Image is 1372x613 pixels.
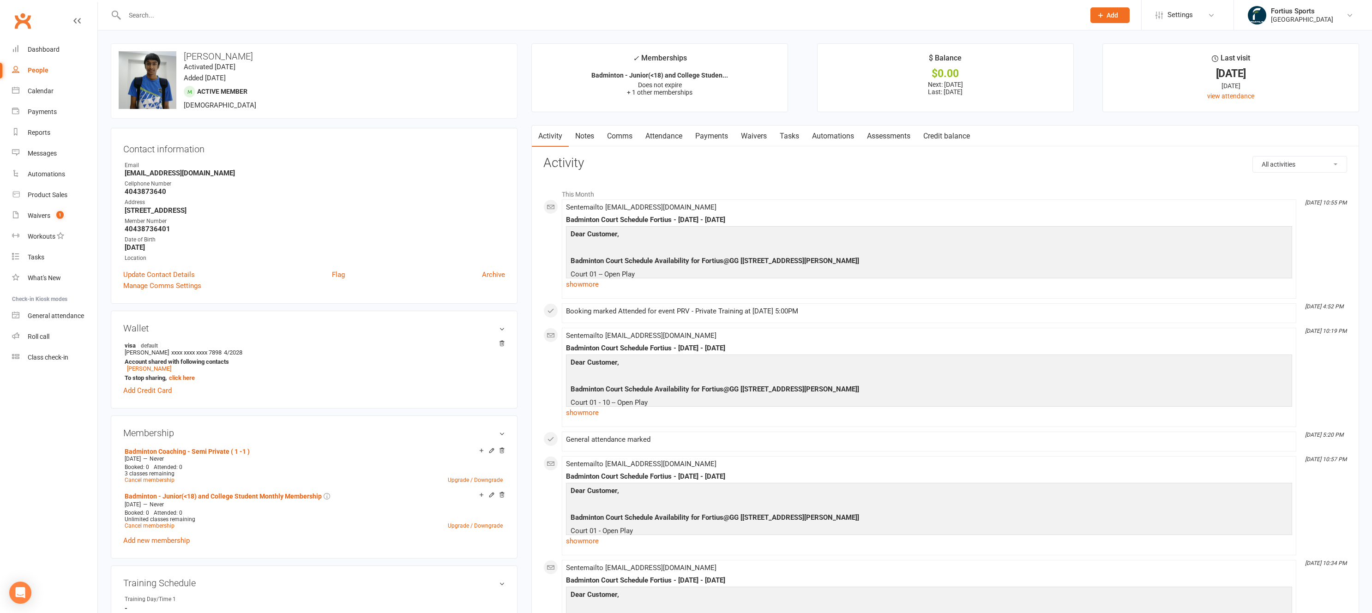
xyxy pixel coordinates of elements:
img: image1747173542.png [119,51,176,109]
span: Dear Customer, [571,487,619,495]
li: [PERSON_NAME] [123,340,505,383]
div: Memberships [633,52,687,69]
div: Badminton Court Schedule Fortius - [DATE] - [DATE] [566,344,1292,352]
strong: Badminton - Junior(<18) and College Studen... [591,72,728,79]
a: Payments [689,126,734,147]
a: Flag [332,269,345,280]
span: Booked: 0 [125,510,149,516]
div: — [122,501,505,508]
div: Tasks [28,253,44,261]
div: People [28,66,48,74]
div: Cellphone Number [125,180,505,188]
a: Credit balance [917,126,976,147]
a: People [12,60,97,81]
div: Waivers [28,212,50,219]
div: Last visit [1212,52,1250,69]
a: Cancel membership [125,523,175,529]
div: General attendance [28,312,84,319]
span: Active member [197,88,247,95]
div: Payments [28,108,57,115]
a: Waivers 1 [12,205,97,226]
a: General attendance kiosk mode [12,306,97,326]
div: Product Sales [28,191,67,198]
div: Reports [28,129,50,136]
i: [DATE] 4:52 PM [1305,303,1343,310]
strong: Account shared with following contacts [125,358,500,365]
div: Email [125,161,505,170]
strong: 40438736401 [125,225,505,233]
div: General attendance marked [566,436,1292,444]
span: Sent email to [EMAIL_ADDRESS][DOMAIN_NAME] [566,203,716,211]
a: Roll call [12,326,97,347]
div: [DATE] [1111,69,1350,78]
p: Next: [DATE] Last: [DATE] [826,81,1065,96]
div: Address [125,198,505,207]
span: Never [150,501,164,508]
strong: [STREET_ADDRESS] [125,206,505,215]
span: Attended: 0 [154,464,182,470]
p: Court 01 - 10 -- Open Play [568,397,1290,410]
span: [DEMOGRAPHIC_DATA] [184,101,256,109]
span: Dear Customer, [571,590,619,599]
i: [DATE] 10:34 PM [1305,560,1347,566]
time: Added [DATE] [184,74,226,82]
div: [DATE] [1111,81,1350,91]
a: Messages [12,143,97,164]
span: Badminton Court Schedule Availability for Fortius@GG [[STREET_ADDRESS][PERSON_NAME]] [571,513,859,522]
a: Assessments [861,126,917,147]
span: Attended: 0 [154,510,182,516]
time: Activated [DATE] [184,63,235,71]
a: Badminton Coaching - Semi Private ( 1 -1 ) [125,448,250,455]
span: 4/2028 [224,349,242,356]
div: Messages [28,150,57,157]
a: Calendar [12,81,97,102]
div: Workouts [28,233,55,240]
p: Court 01 - Open Play [568,525,1290,539]
span: Add [1107,12,1118,19]
div: $ Balance [929,52,962,69]
div: Automations [28,170,65,178]
div: Member Number [125,217,505,226]
a: Add new membership [123,536,190,545]
span: Sent email to [EMAIL_ADDRESS][DOMAIN_NAME] [566,460,716,468]
a: show more [566,535,1292,547]
div: Date of Birth [125,235,505,244]
a: Clubworx [11,9,34,32]
span: Unlimited classes remaining [125,516,195,523]
a: Dashboard [12,39,97,60]
div: Calendar [28,87,54,95]
span: Dear Customer, [571,358,619,367]
a: Tasks [773,126,806,147]
div: Location [125,254,505,263]
a: show more [566,278,1292,291]
a: Badminton - Junior(<18) and College Student Monthly Membership [125,493,322,500]
a: Upgrade / Downgrade [448,477,503,483]
a: [PERSON_NAME] [127,365,171,372]
div: Class check-in [28,354,68,361]
a: Notes [569,126,601,147]
a: Tasks [12,247,97,268]
span: Sent email to [EMAIL_ADDRESS][DOMAIN_NAME] [566,331,716,340]
div: Badminton Court Schedule Fortius - [DATE] - [DATE] [566,216,1292,224]
a: Activity [532,126,569,147]
span: Settings [1167,5,1193,25]
div: — [122,455,505,463]
li: This Month [543,185,1347,199]
span: + 1 other memberships [627,89,692,96]
h3: Training Schedule [123,578,505,588]
img: thumb_image1743802567.png [1248,6,1266,24]
div: $0.00 [826,69,1065,78]
span: Never [150,456,164,462]
span: [DATE] [125,501,141,508]
div: What's New [28,274,61,282]
a: Automations [12,164,97,185]
h3: [PERSON_NAME] [119,51,510,61]
div: Training Day/Time 1 [125,595,201,604]
h3: Wallet [123,323,505,333]
div: Open Intercom Messenger [9,582,31,604]
a: Update Contact Details [123,269,195,280]
a: Workouts [12,226,97,247]
div: [GEOGRAPHIC_DATA] [1271,15,1333,24]
h3: Contact information [123,140,505,154]
span: Dear Customer, [571,230,619,238]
